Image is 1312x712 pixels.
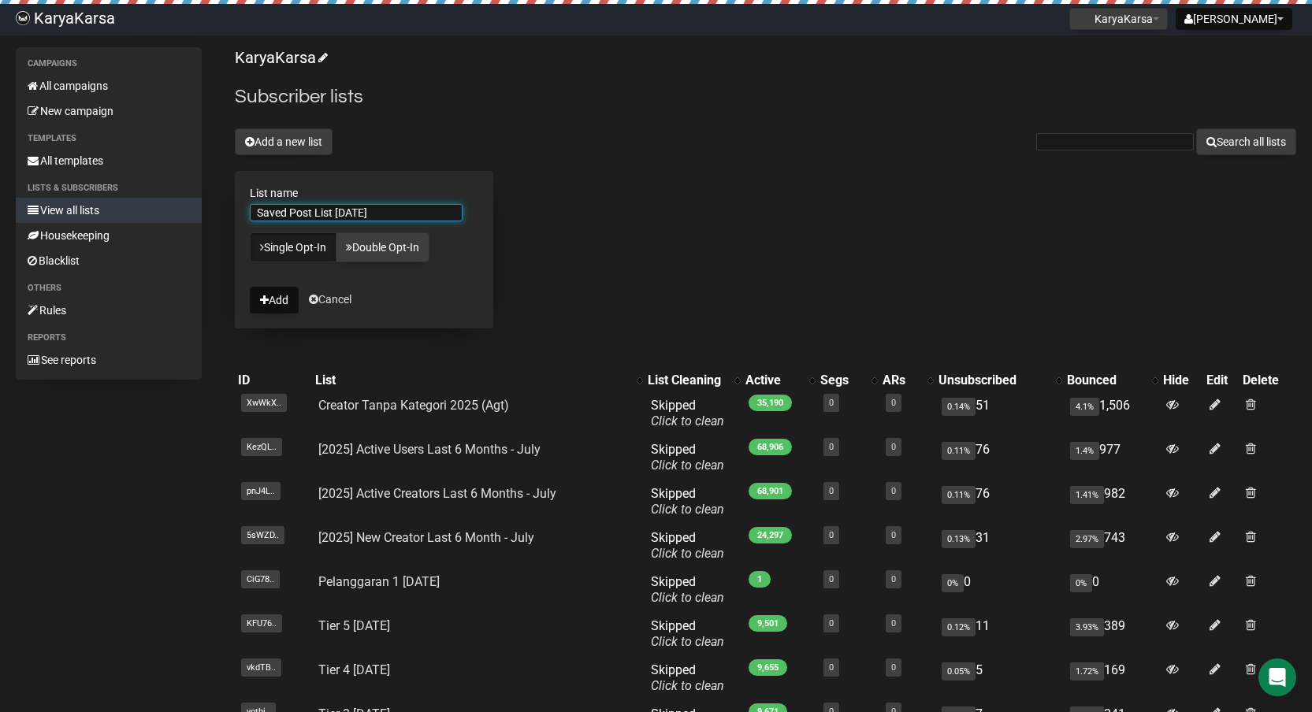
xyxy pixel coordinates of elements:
[1064,656,1160,700] td: 169
[645,369,742,391] th: List Cleaning: No sort applied, activate to apply an ascending sort
[1064,612,1160,656] td: 389
[16,347,202,373] a: See reports
[241,614,282,632] span: KFU76..
[1069,8,1168,30] button: KaryaKarsa
[16,298,202,323] a: Rules
[16,223,202,248] a: Housekeeping
[1070,398,1099,416] span: 4.1%
[935,391,1064,436] td: 51
[318,618,390,633] a: Tier 5 [DATE]
[891,486,896,496] a: 0
[891,662,896,673] a: 0
[235,128,333,155] button: Add a new list
[318,442,541,457] a: [2025] Active Users Last 6 Months - July
[309,293,351,306] a: Cancel
[942,486,976,504] span: 0.11%
[1176,8,1292,30] button: [PERSON_NAME]
[749,439,792,455] span: 68,906
[250,287,299,313] button: Add
[829,486,834,496] a: 0
[745,373,801,388] div: Active
[829,442,834,452] a: 0
[1196,128,1296,155] button: Search all lists
[250,204,463,221] input: The name of your new list
[1258,658,1296,696] div: Open Intercom Messenger
[891,442,896,452] a: 0
[1243,373,1293,388] div: Delete
[1064,524,1160,568] td: 743
[1206,373,1236,388] div: Edit
[935,436,1064,480] td: 76
[1064,391,1160,436] td: 1,506
[938,373,1048,388] div: Unsubscribed
[1067,373,1144,388] div: Bounced
[1163,373,1199,388] div: Hide
[651,458,724,473] a: Click to clean
[1064,480,1160,524] td: 982
[749,659,787,676] span: 9,655
[942,442,976,460] span: 0.11%
[935,568,1064,612] td: 0
[820,373,864,388] div: Segs
[829,398,834,408] a: 0
[651,662,724,693] span: Skipped
[16,73,202,98] a: All campaigns
[829,574,834,584] a: 0
[250,232,336,262] a: Single Opt-In
[749,527,792,543] span: 24,297
[651,413,724,428] a: Click to clean
[651,530,724,561] span: Skipped
[942,618,976,636] span: 0.12%
[250,186,478,200] label: List name
[1078,12,1091,24] img: 1.png
[241,658,281,677] span: vkdTB..
[16,129,202,148] li: Templates
[336,232,429,262] a: Double Opt-In
[318,574,440,589] a: Pelanggaran 1 [DATE]
[241,570,280,588] span: CiG78..
[942,662,976,680] span: 0.05%
[749,571,771,588] span: 1
[749,483,792,499] span: 68,901
[651,590,724,605] a: Click to clean
[651,546,724,561] a: Click to clean
[651,678,724,693] a: Click to clean
[651,486,724,517] span: Skipped
[16,279,202,298] li: Others
[891,618,896,629] a: 0
[817,369,880,391] th: Segs: No sort applied, activate to apply an ascending sort
[1070,618,1104,636] span: 3.93%
[942,398,976,416] span: 0.14%
[315,373,629,388] div: List
[749,615,787,632] span: 9,501
[651,634,724,649] a: Click to clean
[935,656,1064,700] td: 5
[742,369,816,391] th: Active: No sort applied, activate to apply an ascending sort
[318,662,390,677] a: Tier 4 [DATE]
[829,530,834,540] a: 0
[1240,369,1296,391] th: Delete: No sort applied, sorting is disabled
[651,618,724,649] span: Skipped
[891,398,896,408] a: 0
[749,395,792,411] span: 35,190
[879,369,935,391] th: ARs: No sort applied, activate to apply an ascending sort
[16,148,202,173] a: All templates
[891,530,896,540] a: 0
[16,328,202,347] li: Reports
[651,442,724,473] span: Skipped
[1070,486,1104,504] span: 1.41%
[1070,530,1104,548] span: 2.97%
[883,373,919,388] div: ARs
[651,502,724,517] a: Click to clean
[1064,568,1160,612] td: 0
[241,394,287,412] span: XwWkX..
[241,438,282,456] span: KezQL..
[651,574,724,605] span: Skipped
[235,369,312,391] th: ID: No sort applied, sorting is disabled
[318,398,509,413] a: Creator Tanpa Kategori 2025 (Agt)
[935,480,1064,524] td: 76
[935,369,1064,391] th: Unsubscribed: No sort applied, activate to apply an ascending sort
[238,373,309,388] div: ID
[1070,574,1092,592] span: 0%
[942,530,976,548] span: 0.13%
